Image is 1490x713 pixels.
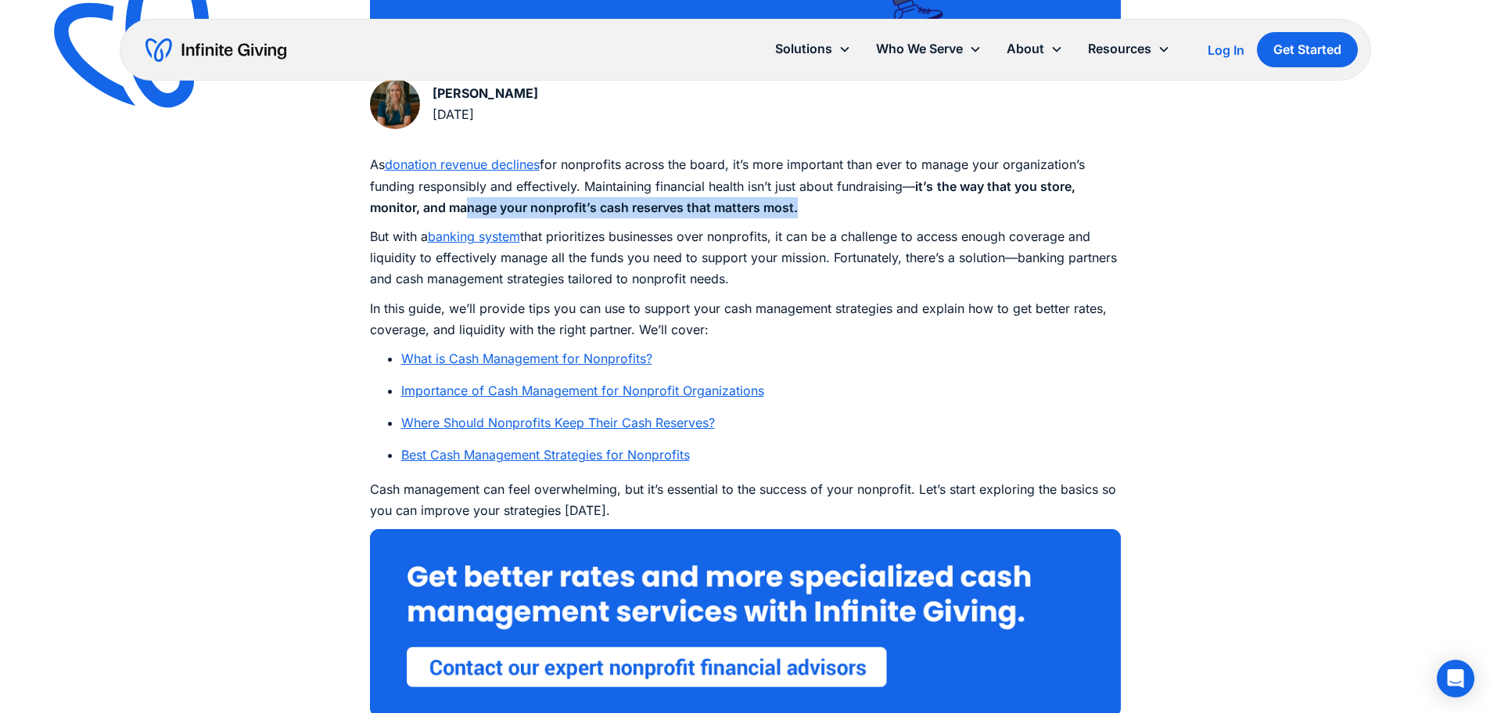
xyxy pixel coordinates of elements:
[1437,660,1474,697] div: Open Intercom Messenger
[775,38,832,59] div: Solutions
[1257,32,1358,67] a: Get Started
[370,298,1121,340] p: In this guide, we’ll provide tips you can use to support your cash management strategies and expl...
[401,447,690,463] a: Best Cash Management Strategies for Nonprofits
[401,415,715,430] a: Where Should Nonprofits Keep Their Cash Reserves?
[876,38,963,59] div: Who We Serve
[370,79,538,129] a: [PERSON_NAME][DATE]
[1075,32,1183,66] div: Resources
[1007,38,1044,59] div: About
[401,351,652,366] a: What is Cash Management for Nonprofits?
[370,154,1121,218] p: As for nonprofits across the board, it’s more important than ever to manage your organization’s f...
[385,157,540,172] a: donation revenue declines
[401,383,764,398] a: Importance of Cash Management for Nonprofit Organizations
[1208,41,1244,59] a: Log In
[863,32,994,66] div: Who We Serve
[370,479,1121,521] p: Cash management can feel overwhelming, but it’s essential to the success of your nonprofit. Let’s...
[1088,38,1151,59] div: Resources
[763,32,863,66] div: Solutions
[370,226,1121,290] p: But with a that prioritizes businesses over nonprofits, it can be a challenge to access enough co...
[433,104,538,125] div: [DATE]
[145,38,286,63] a: home
[433,83,538,104] div: [PERSON_NAME]
[428,229,520,244] a: banking system
[915,178,933,194] strong: it’s
[1208,44,1244,56] div: Log In
[370,178,1075,215] strong: the way that you store, monitor, and manage your nonprofit’s cash reserves that matters most.
[994,32,1075,66] div: About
